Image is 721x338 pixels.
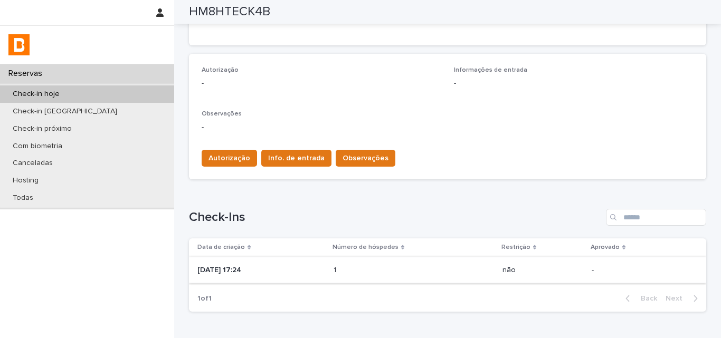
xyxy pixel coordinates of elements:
span: Back [634,295,657,302]
p: Check-in [GEOGRAPHIC_DATA] [4,107,126,116]
span: Next [666,295,689,302]
p: 1 [334,264,338,275]
p: - [454,78,694,89]
span: Observações [343,153,388,163]
p: - [592,266,689,275]
p: Check-in hoje [4,90,68,99]
button: Info. de entrada [261,150,331,167]
p: Com biometria [4,142,71,151]
p: Aprovado [591,242,620,253]
p: [DATE] 17:24 [197,266,325,275]
h2: HM8HTECK4B [189,4,270,20]
p: Número de hóspedes [333,242,399,253]
button: Observações [336,150,395,167]
span: Observações [202,111,242,117]
tr: [DATE] 17:2411 não- [189,257,706,283]
p: Hosting [4,176,47,185]
p: Reservas [4,69,51,79]
p: - [202,122,694,133]
span: Autorização [208,153,250,163]
p: - [202,78,441,89]
p: Canceladas [4,159,61,168]
img: zVaNuJHRTjyIjT5M9Xd5 [8,34,30,55]
p: 1 of 1 [189,286,220,312]
span: Info. de entrada [268,153,325,163]
span: Informações de entrada [454,67,527,73]
p: Restrição [501,242,530,253]
p: não [502,266,583,275]
button: Next [661,294,706,303]
span: Autorização [202,67,239,73]
h1: Check-Ins [189,210,602,225]
p: Todas [4,194,42,202]
input: Search [606,209,706,226]
p: Check-in próximo [4,124,80,133]
button: Autorização [202,150,257,167]
p: Data de criação [197,242,245,253]
button: Back [617,294,661,303]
